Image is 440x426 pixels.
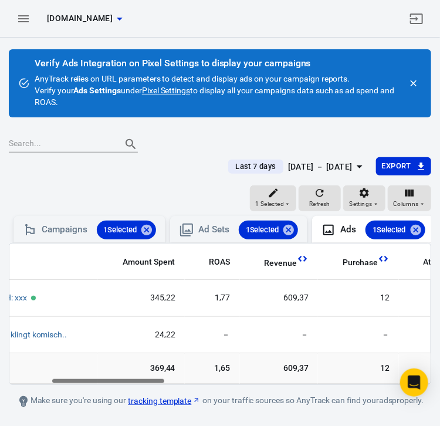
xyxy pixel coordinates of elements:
button: close [405,75,422,92]
button: Columns [388,185,431,211]
span: 1 Selected [365,224,413,236]
span: Last 7 days [231,161,280,173]
div: AnyTrack relies on URL parameters to detect and display ads on your campaign reports. Verify your... [35,59,401,108]
button: [DOMAIN_NAME] [42,8,127,29]
span: 1 Selected [97,224,144,236]
div: Ads [340,221,425,239]
a: tracking template [128,395,201,407]
div: [DATE] － [DATE] [288,160,353,174]
div: 1Selected [239,221,299,239]
span: Columns [393,199,419,209]
span: olgawebersocial.de [47,11,113,26]
button: Last 7 days[DATE] － [DATE] [219,157,375,177]
strong: Ads Settings [74,86,121,95]
button: Refresh [299,185,341,211]
button: Settings [343,185,385,211]
span: 1 Selected [255,199,284,209]
a: Sign out [402,5,431,33]
button: Search [117,130,145,158]
div: 1Selected [365,221,425,239]
div: Open Intercom Messenger [400,368,428,397]
div: Make sure you're using our on your traffic sources so AnyTrack can find your ads properly. [9,394,431,408]
div: Verify Ads Integration on Pixel Settings to display your campaigns [35,58,401,69]
a: Pixel Settings [142,84,190,96]
span: Settings [350,199,373,209]
div: Ad Sets [198,221,298,239]
span: 1 Selected [239,224,286,236]
div: 1Selected [97,221,157,239]
div: Campaigns [42,221,156,239]
input: Search... [9,137,112,152]
span: Refresh [309,199,330,209]
button: 1 Selected [250,185,296,211]
button: Export [376,157,431,175]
